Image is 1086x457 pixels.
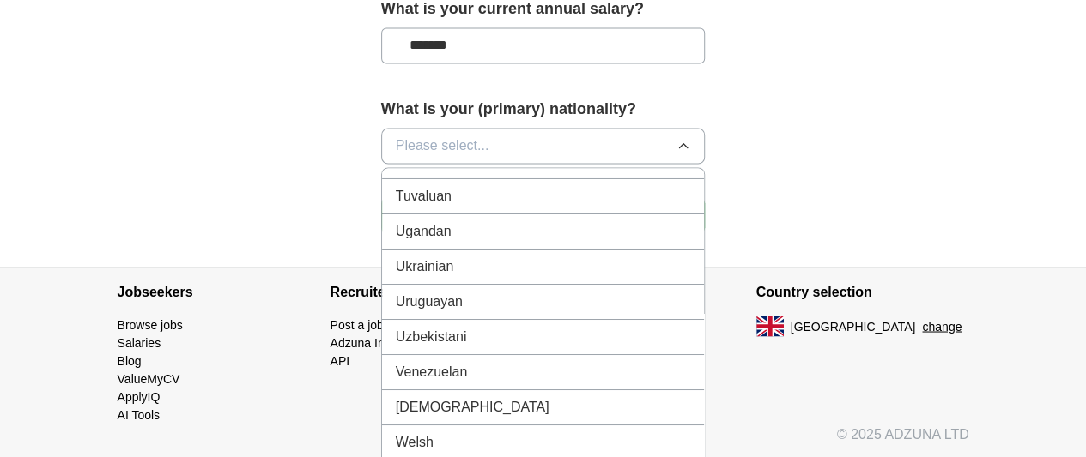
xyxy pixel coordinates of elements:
[331,353,350,367] a: API
[381,128,706,164] button: Please select...
[118,317,183,331] a: Browse jobs
[118,407,161,421] a: AI Tools
[381,98,706,121] label: What is your (primary) nationality?
[396,185,452,206] span: Tuvaluan
[396,291,463,311] span: Uruguayan
[756,268,969,316] h4: Country selection
[396,396,549,417] span: [DEMOGRAPHIC_DATA]
[118,353,142,367] a: Blog
[396,361,468,382] span: Venezuelan
[331,335,435,349] a: Adzuna Intelligence
[118,389,161,403] a: ApplyIQ
[331,317,384,331] a: Post a job
[118,335,161,349] a: Salaries
[396,326,467,346] span: Uzbekistani
[922,317,962,335] button: change
[396,220,452,241] span: Ugandan
[396,431,434,452] span: Welsh
[396,135,489,156] span: Please select...
[396,256,454,276] span: Ukrainian
[118,371,180,385] a: ValueMyCV
[791,317,916,335] span: [GEOGRAPHIC_DATA]
[756,316,784,336] img: UK flag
